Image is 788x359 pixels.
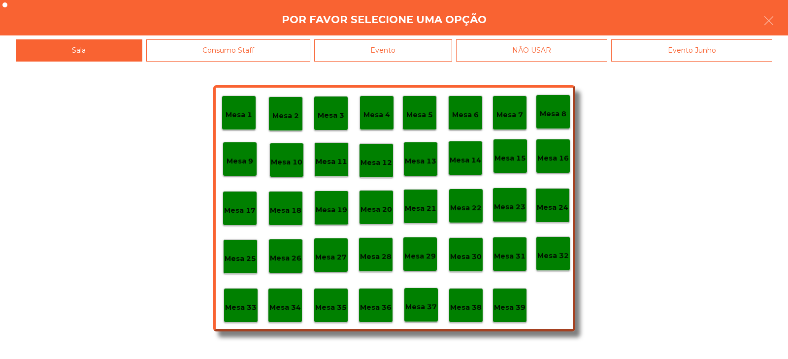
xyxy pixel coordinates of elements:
h4: Por favor selecione uma opção [282,12,487,27]
p: Mesa 10 [271,157,302,168]
p: Mesa 20 [361,204,392,215]
p: Mesa 7 [496,109,523,121]
p: Mesa 37 [405,301,437,313]
p: Mesa 11 [316,156,347,167]
p: Mesa 9 [227,156,253,167]
p: Mesa 32 [537,250,569,261]
p: Mesa 13 [405,156,436,167]
div: NÃO USAR [456,39,608,62]
div: Consumo Staff [146,39,311,62]
p: Mesa 8 [540,108,566,120]
div: Evento Junho [611,39,772,62]
p: Mesa 23 [494,201,525,213]
p: Mesa 21 [405,203,436,214]
p: Mesa 17 [224,205,256,216]
p: Mesa 1 [226,109,252,121]
p: Mesa 36 [360,302,392,313]
p: Mesa 24 [537,202,568,213]
p: Mesa 34 [269,302,301,313]
p: Mesa 4 [363,109,390,121]
p: Mesa 35 [315,302,347,313]
p: Mesa 22 [450,202,482,214]
p: Mesa 2 [272,110,299,122]
p: Mesa 19 [316,204,347,216]
div: Evento [314,39,452,62]
p: Mesa 5 [406,109,433,121]
p: Mesa 16 [537,153,569,164]
p: Mesa 28 [360,251,392,262]
p: Mesa 25 [225,253,256,264]
p: Mesa 15 [494,153,526,164]
p: Mesa 39 [494,302,525,313]
p: Mesa 33 [225,302,257,313]
p: Mesa 27 [315,252,347,263]
p: Mesa 26 [270,253,301,264]
p: Mesa 18 [270,205,301,216]
p: Mesa 30 [450,251,482,262]
p: Mesa 14 [450,155,481,166]
p: Mesa 29 [404,251,436,262]
p: Mesa 31 [494,251,525,262]
div: Sala [16,39,142,62]
p: Mesa 38 [450,302,482,313]
p: Mesa 12 [361,157,392,168]
p: Mesa 6 [452,109,479,121]
p: Mesa 3 [318,110,344,121]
